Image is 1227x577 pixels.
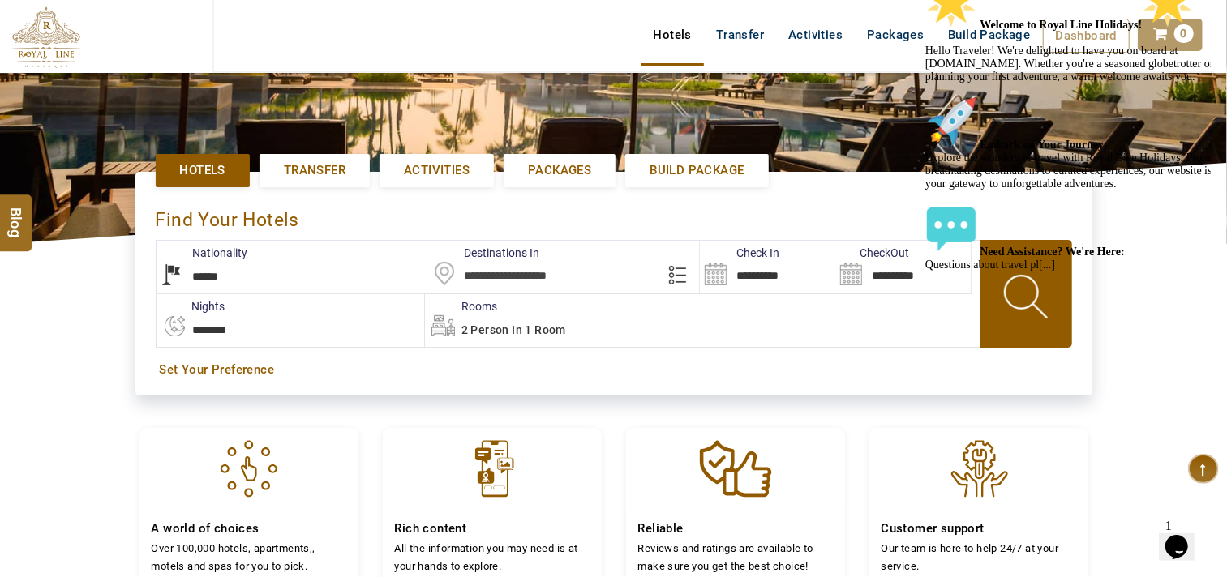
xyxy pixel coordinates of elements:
[528,162,591,179] span: Packages
[152,540,346,575] p: Over 100,000 hotels, apartments,, motels and spas for you to pick.
[1159,512,1211,561] iframe: chat widget
[62,49,276,61] strong: Welcome to Royal Line Holidays!
[6,207,27,220] span: Blog
[62,276,206,288] strong: Need Assistance? We're Here:
[776,19,855,51] a: Activities
[62,169,190,181] strong: Embark on Your Journey:
[704,19,776,51] a: Transfer
[835,245,909,261] label: CheckOut
[6,6,298,301] div: 🌟 Welcome to Royal Line Holidays!🌟Hello Traveler! We're delighted to have you on board at [DOMAIN...
[223,6,275,58] img: :star2:
[156,154,250,187] a: Hotels
[882,521,1076,536] h4: Customer support
[650,162,744,179] span: Build Package
[284,162,345,179] span: Transfer
[6,126,58,178] img: :rocket:
[160,361,1068,378] a: Set Your Preference
[12,6,80,68] img: The Royal Line Holidays
[700,245,779,261] label: Check In
[6,6,58,58] img: :star2:
[156,298,225,314] label: nights
[625,154,768,187] a: Build Package
[404,162,470,179] span: Activities
[641,19,704,51] a: Hotels
[835,241,971,293] input: Search
[504,154,616,187] a: Packages
[180,162,225,179] span: Hotels
[425,298,497,314] label: Rooms
[461,323,566,336] span: 2 Person in 1 Room
[882,540,1076,575] p: Our team is here to help 24/7 at your service.
[6,233,58,285] img: :speech_balloon:
[427,245,539,261] label: Destinations In
[260,154,370,187] a: Transfer
[152,521,346,536] h4: A world of choices
[395,540,590,575] p: All the information you may need is at your hands to explore.
[380,154,494,187] a: Activities
[638,521,833,536] h4: Reliable
[156,192,1072,240] div: Find Your Hotels
[855,19,936,51] a: Packages
[157,245,248,261] label: Nationality
[395,521,590,536] h4: Rich content
[638,540,833,575] p: Reviews and ratings are available to make sure you get the best choice!
[700,241,835,293] input: Search
[6,49,295,301] span: Hello Traveler! We're delighted to have you on board at [DOMAIN_NAME]. Whether you're a seasoned ...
